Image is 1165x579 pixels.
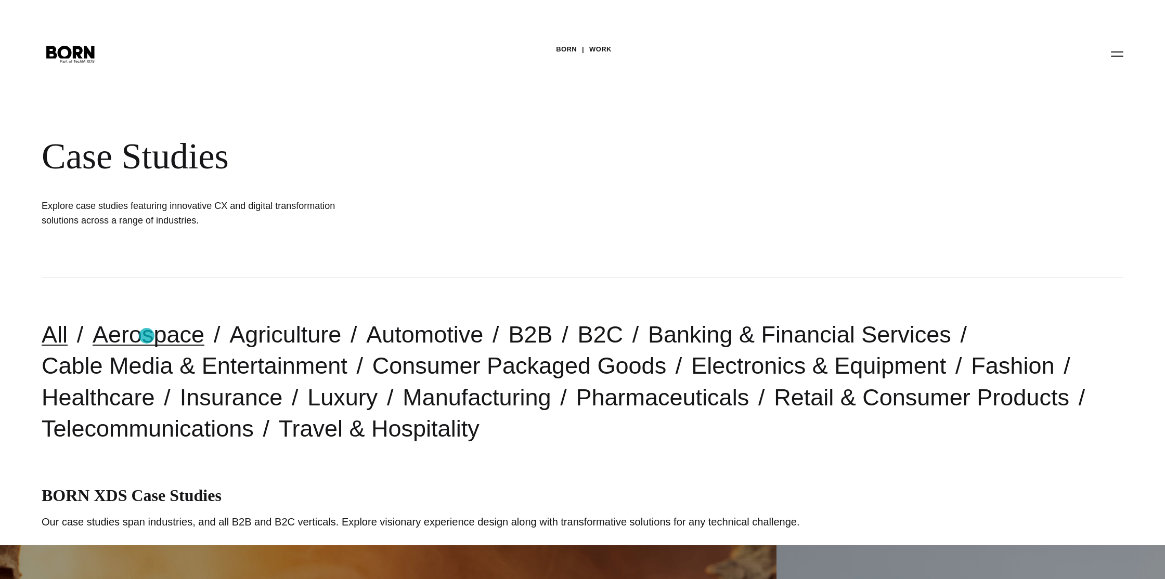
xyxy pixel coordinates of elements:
[42,321,68,348] a: All
[42,199,354,228] h1: Explore case studies featuring innovative CX and digital transformation solutions across a range ...
[42,415,254,442] a: Telecommunications
[403,384,551,411] a: Manufacturing
[508,321,552,348] a: B2B
[691,352,946,379] a: Electronics & Equipment
[971,352,1054,379] a: Fashion
[774,384,1069,411] a: Retail & Consumer Products
[229,321,341,348] a: Agriculture
[42,135,635,178] div: Case Studies
[576,384,749,411] a: Pharmaceuticals
[366,321,483,348] a: Automotive
[93,321,204,348] a: Aerospace
[1105,43,1130,64] button: Open
[279,415,480,442] a: Travel & Hospitality
[42,384,155,411] a: Healthcare
[42,352,347,379] a: Cable Media & Entertainment
[648,321,951,348] a: Banking & Financial Services
[180,384,283,411] a: Insurance
[556,42,577,57] a: BORN
[42,514,1123,530] p: Our case studies span industries, and all B2B and B2C verticals. Explore visionary experience des...
[577,321,623,348] a: B2C
[589,42,612,57] a: Work
[307,384,378,411] a: Luxury
[372,352,666,379] a: Consumer Packaged Goods
[42,486,1123,505] h1: BORN XDS Case Studies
